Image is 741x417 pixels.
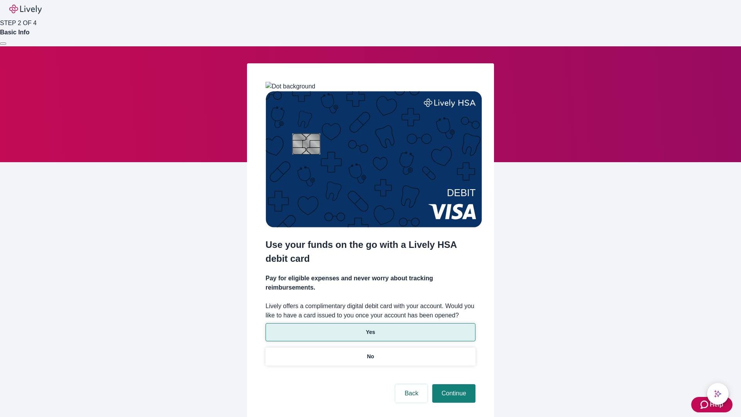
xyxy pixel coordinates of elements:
[710,400,723,409] span: Help
[432,384,475,403] button: Continue
[714,390,722,398] svg: Lively AI Assistant
[707,383,729,405] button: chat
[9,5,42,14] img: Lively
[266,347,475,366] button: No
[266,91,482,227] img: Debit card
[366,328,375,336] p: Yes
[266,82,315,91] img: Dot background
[266,323,475,341] button: Yes
[367,353,374,361] p: No
[691,397,733,412] button: Zendesk support iconHelp
[395,384,428,403] button: Back
[700,400,710,409] svg: Zendesk support icon
[266,274,475,292] h4: Pay for eligible expenses and never worry about tracking reimbursements.
[266,238,475,266] h2: Use your funds on the go with a Lively HSA debit card
[266,302,475,320] label: Lively offers a complimentary digital debit card with your account. Would you like to have a card...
